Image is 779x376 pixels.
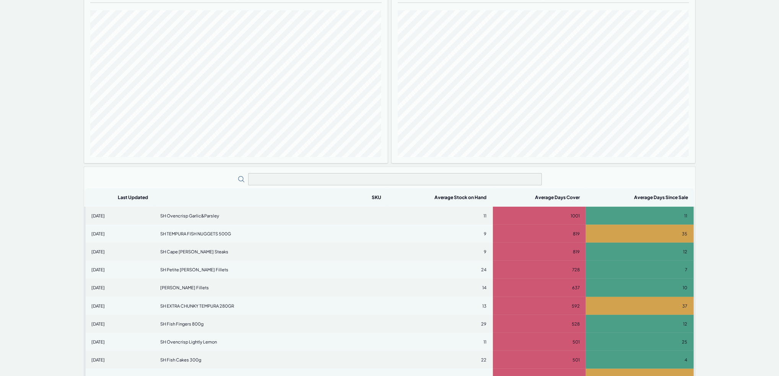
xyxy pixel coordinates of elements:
[586,279,694,297] td: 10
[586,333,694,351] td: 25
[493,315,586,333] td: 528
[388,243,493,261] td: 9
[388,315,493,333] td: 29
[493,297,586,315] td: 592
[586,351,694,369] td: 4
[154,315,387,333] td: SH Fish Fingers 800g
[586,297,694,315] td: 37
[388,351,493,369] td: 22
[388,279,493,297] td: 14
[586,207,694,225] td: 11
[154,279,387,297] td: [PERSON_NAME] Fillets
[493,351,586,369] td: 501
[586,315,694,333] td: 12
[154,261,387,279] td: SH Petite [PERSON_NAME] Fillets
[85,279,154,297] td: [DATE]
[493,261,586,279] td: 728
[85,315,154,333] td: [DATE]
[586,261,694,279] td: 7
[85,333,154,351] td: [DATE]
[388,207,493,225] td: 11
[85,297,154,315] td: [DATE]
[154,188,387,207] th: SKU
[493,243,586,261] td: 819
[388,225,493,243] td: 9
[154,333,387,351] td: SH Ovencrisp Lightly Lemon
[586,243,694,261] td: 12
[85,188,154,207] th: Last Updated
[388,188,493,207] th: Average Stock on Hand
[154,243,387,261] td: SH Cape [PERSON_NAME] Steaks
[85,225,154,243] td: [DATE]
[85,351,154,369] td: [DATE]
[154,297,387,315] td: SH EXTRA CHUNKY TEMPURA 280GR
[493,188,586,207] th: Average Days Cover
[493,279,586,297] td: 637
[85,261,154,279] td: [DATE]
[388,261,493,279] td: 24
[388,297,493,315] td: 13
[154,351,387,369] td: SH Fish Cakes 300g
[493,207,586,225] td: 1001
[85,207,154,225] td: [DATE]
[388,333,493,351] td: 11
[154,207,387,225] td: SH Ovencrisp Garlic&Parsley
[493,333,586,351] td: 501
[154,225,387,243] td: SH TEMPURA FISH NUGGETS 500G
[493,225,586,243] td: 819
[85,243,154,261] td: [DATE]
[586,188,694,207] th: Average Days Since Sale
[586,225,694,243] td: 35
